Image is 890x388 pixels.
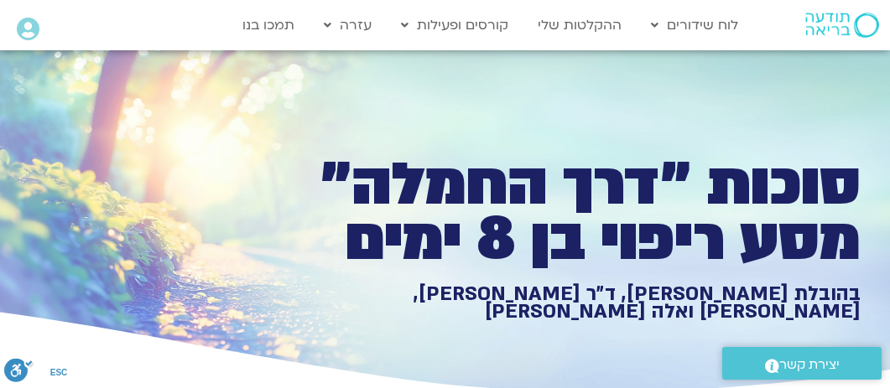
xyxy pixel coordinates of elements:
[315,9,380,41] a: עזרה
[234,9,303,41] a: תמכו בנו
[643,9,747,41] a: לוח שידורים
[279,285,861,321] h1: בהובלת [PERSON_NAME], ד״ר [PERSON_NAME], [PERSON_NAME] ואלה [PERSON_NAME]
[779,354,840,376] span: יצירת קשר
[393,9,517,41] a: קורסים ופעילות
[805,13,879,38] img: תודעה בריאה
[529,9,630,41] a: ההקלטות שלי
[279,158,861,267] h1: סוכות ״דרך החמלה״ מסע ריפוי בן 8 ימים
[722,347,882,380] a: יצירת קשר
